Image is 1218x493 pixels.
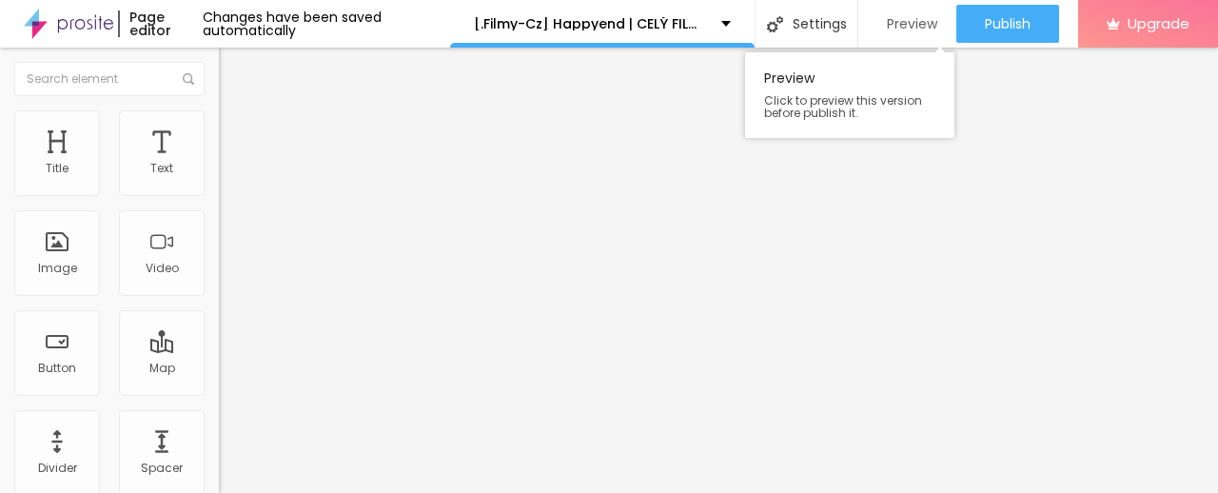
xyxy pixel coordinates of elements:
div: Video [146,262,179,275]
div: Button [38,362,76,375]
div: Divider [38,462,77,475]
iframe: Editor [219,48,1218,493]
button: Publish [956,5,1059,43]
div: Changes have been saved automatically [203,10,450,37]
button: Preview [858,5,956,43]
img: Icone [767,16,783,32]
div: Spacer [141,462,183,475]
img: Icone [183,73,194,85]
div: Map [149,362,175,375]
div: Title [46,162,69,175]
div: Image [38,262,77,275]
span: Click to preview this version before publish it. [764,94,935,119]
span: Upgrade [1128,15,1189,31]
div: Page editor [118,10,202,37]
div: Text [150,162,173,175]
div: Preview [745,52,954,138]
span: Preview [887,16,937,31]
span: Publish [985,16,1031,31]
input: Search element [14,62,205,96]
p: [.Filmy-Cz] Happyend | CELÝ FILM 2025 ONLINE ZDARMA SK/CZ DABING I TITULKY [474,17,707,30]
